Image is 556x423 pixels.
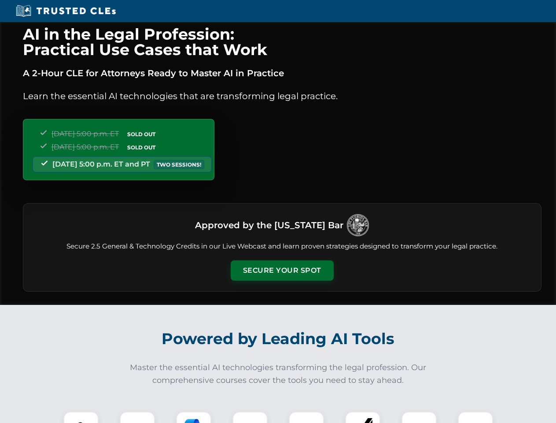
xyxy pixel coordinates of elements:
p: Secure 2.5 General & Technology Credits in our Live Webcast and learn proven strategies designed ... [34,241,530,252]
button: Secure Your Spot [231,260,334,281]
h1: AI in the Legal Profession: Practical Use Cases that Work [23,26,541,57]
img: Logo [347,214,369,236]
span: SOLD OUT [124,130,158,139]
img: Trusted CLEs [13,4,118,18]
h3: Approved by the [US_STATE] Bar [195,217,343,233]
span: [DATE] 5:00 p.m. ET [52,143,119,151]
h2: Powered by Leading AI Tools [34,323,522,354]
p: Master the essential AI technologies transforming the legal profession. Our comprehensive courses... [124,361,432,387]
p: A 2-Hour CLE for Attorneys Ready to Master AI in Practice [23,66,541,80]
p: Learn the essential AI technologies that are transforming legal practice. [23,89,541,103]
span: [DATE] 5:00 p.m. ET [52,130,119,138]
span: SOLD OUT [124,143,158,152]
